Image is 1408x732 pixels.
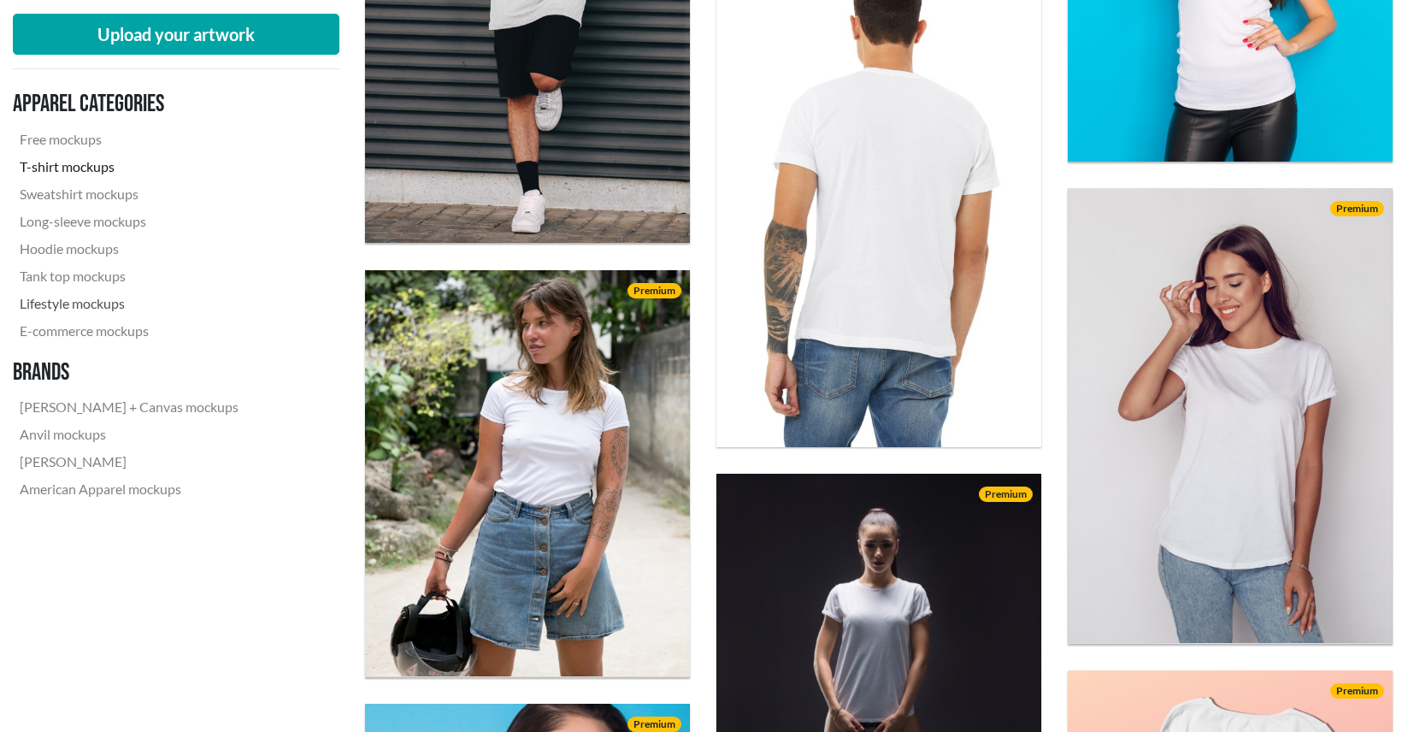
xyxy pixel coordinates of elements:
[1330,201,1384,216] span: Premium
[13,290,245,317] a: Lifestyle mockups
[13,317,245,345] a: E-commerce mockups
[13,153,245,180] a: T-shirt mockups
[13,14,339,55] button: Upload your artwork
[627,283,681,298] span: Premium
[627,717,681,732] span: Premium
[13,180,245,208] a: Sweatshirt mockups
[13,235,245,263] a: Hoodie mockups
[13,421,245,448] a: Anvil mockups
[13,393,245,421] a: [PERSON_NAME] + Canvas mockups
[13,90,245,119] h3: Apparel categories
[1330,683,1384,699] span: Premium
[365,270,690,676] img: brunette woman holding a motorcycle helmet wearing a white crew neck T-shirt in a small alley
[13,448,245,475] a: [PERSON_NAME]
[13,358,245,387] h3: Brands
[979,487,1033,502] span: Premium
[13,126,245,153] a: Free mockups
[13,208,245,235] a: Long-sleeve mockups
[13,263,245,290] a: Tank top mockups
[1068,188,1393,643] img: smiling brunette woman wearing a white crew neck T-shirt and light blue washed jeans in front of ...
[13,475,245,503] a: American Apparel mockups
[365,270,690,677] a: brunette woman holding a motorcycle helmet wearing a white crew neck T-shirt in a small alley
